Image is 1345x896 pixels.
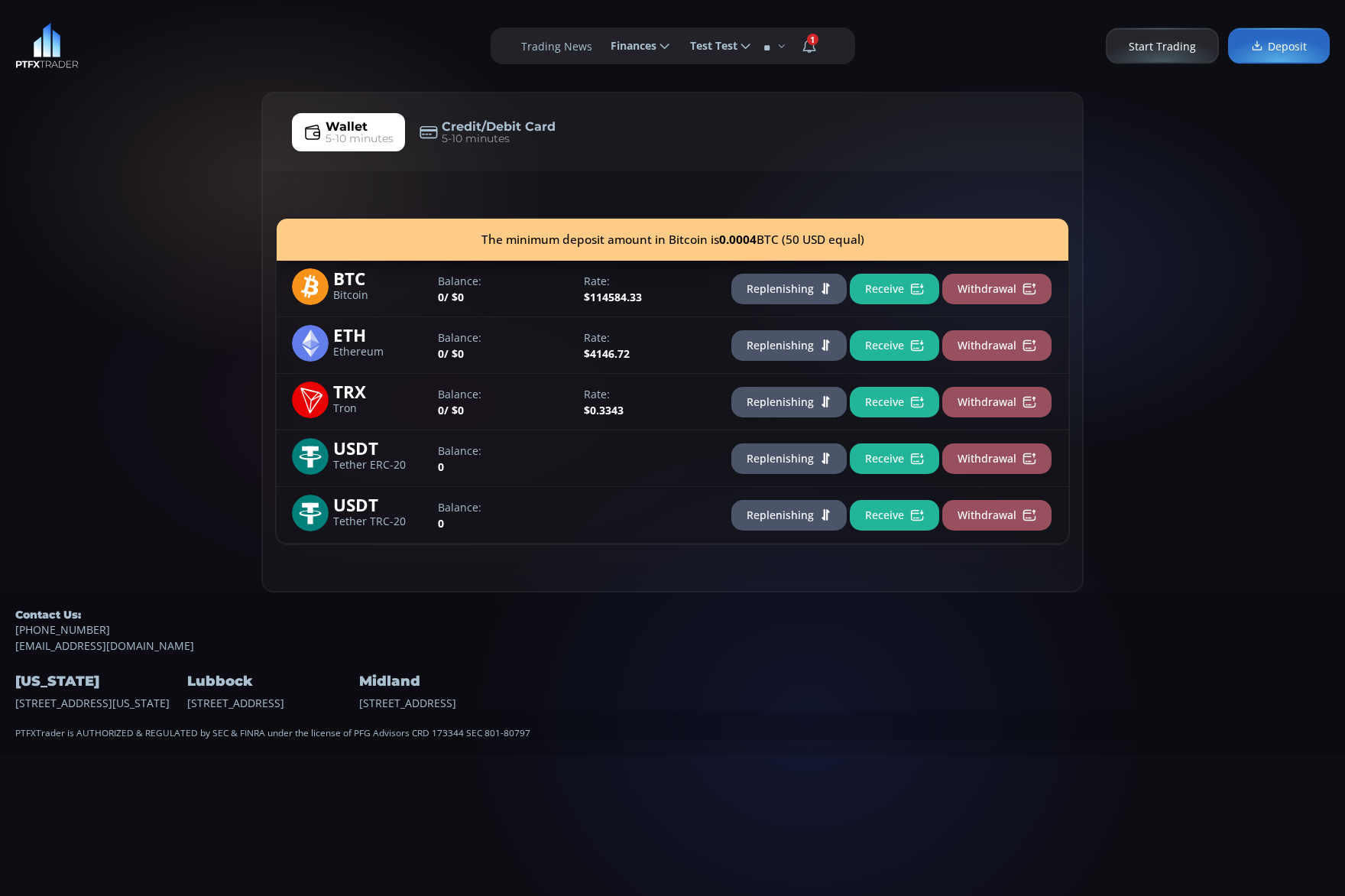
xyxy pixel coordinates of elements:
span: 1 [807,34,818,45]
span: ETH [333,325,426,342]
span: Tether ERC-20 [333,460,426,470]
div: The minimum deposit amount in Bitcoin is BTC (50 USD equal) [277,219,1068,261]
div: 0 [430,386,576,418]
button: Replenishing [731,387,847,417]
button: Replenishing [731,443,847,474]
label: Rate: [584,386,715,402]
button: Withdrawal [942,274,1052,304]
span: 5-10 minutes [442,131,510,147]
span: Wallet [326,118,368,136]
div: 0 [430,273,576,305]
span: Tether TRC-20 [333,517,426,527]
button: Withdrawal [942,443,1052,474]
div: 0 [430,499,576,531]
div: [STREET_ADDRESS][US_STATE] [15,654,183,710]
span: TRX [333,381,426,399]
b: 0.0004 [719,232,757,248]
a: Deposit [1228,28,1330,64]
label: Rate: [584,330,715,346]
button: Receive [850,274,939,304]
span: BTC [333,268,426,286]
span: Start Trading [1129,38,1196,54]
span: 5-10 minutes [326,131,394,147]
div: 0 [430,330,576,362]
span: USDT [333,438,426,456]
label: Balance: [438,330,569,346]
label: Balance: [438,443,569,459]
label: Trading News [521,38,592,54]
button: Withdrawal [942,500,1052,531]
img: LOGO [15,23,79,69]
button: Receive [850,387,939,417]
h4: Midland [359,669,527,694]
div: 0 [430,443,576,475]
span: Tron [333,404,426,414]
span: Bitcoin [333,291,426,300]
span: Credit/Debit Card [442,118,556,136]
div: $4146.72 [576,330,722,362]
button: Replenishing [731,500,847,531]
span: Deposit [1251,38,1307,54]
button: Receive [850,500,939,531]
a: Start Trading [1106,28,1219,64]
h4: [US_STATE] [15,669,183,694]
button: Withdrawal [942,330,1052,361]
div: PTFXTrader is AUTHORIZED & REGULATED by SEC & FINRA under the license of PFG Advisors CRD 173344 ... [15,711,1330,740]
div: [EMAIL_ADDRESS][DOMAIN_NAME] [15,608,1330,654]
span: Ethereum [333,347,426,357]
span: Test Test [679,31,737,61]
div: [STREET_ADDRESS] [187,654,355,710]
label: Rate: [584,273,715,289]
button: Replenishing [731,274,847,304]
label: Balance: [438,273,569,289]
span: / $0 [444,346,464,361]
h5: Contact Us: [15,608,1330,622]
a: Credit/Debit Card5-10 minutes [408,113,567,151]
span: USDT [333,495,426,512]
div: [STREET_ADDRESS] [359,654,527,710]
label: Balance: [438,386,569,402]
button: Withdrawal [942,387,1052,417]
div: $0.3343 [576,386,722,418]
button: Replenishing [731,330,847,361]
span: Finances [600,31,656,61]
button: Receive [850,330,939,361]
div: $114584.33 [576,273,722,305]
span: / $0 [444,403,464,417]
button: Receive [850,443,939,474]
label: Balance: [438,499,569,515]
a: [PHONE_NUMBER] [15,622,1330,638]
a: Wallet5-10 minutes [292,113,405,151]
h4: Lubbock [187,669,355,694]
span: / $0 [444,290,464,304]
